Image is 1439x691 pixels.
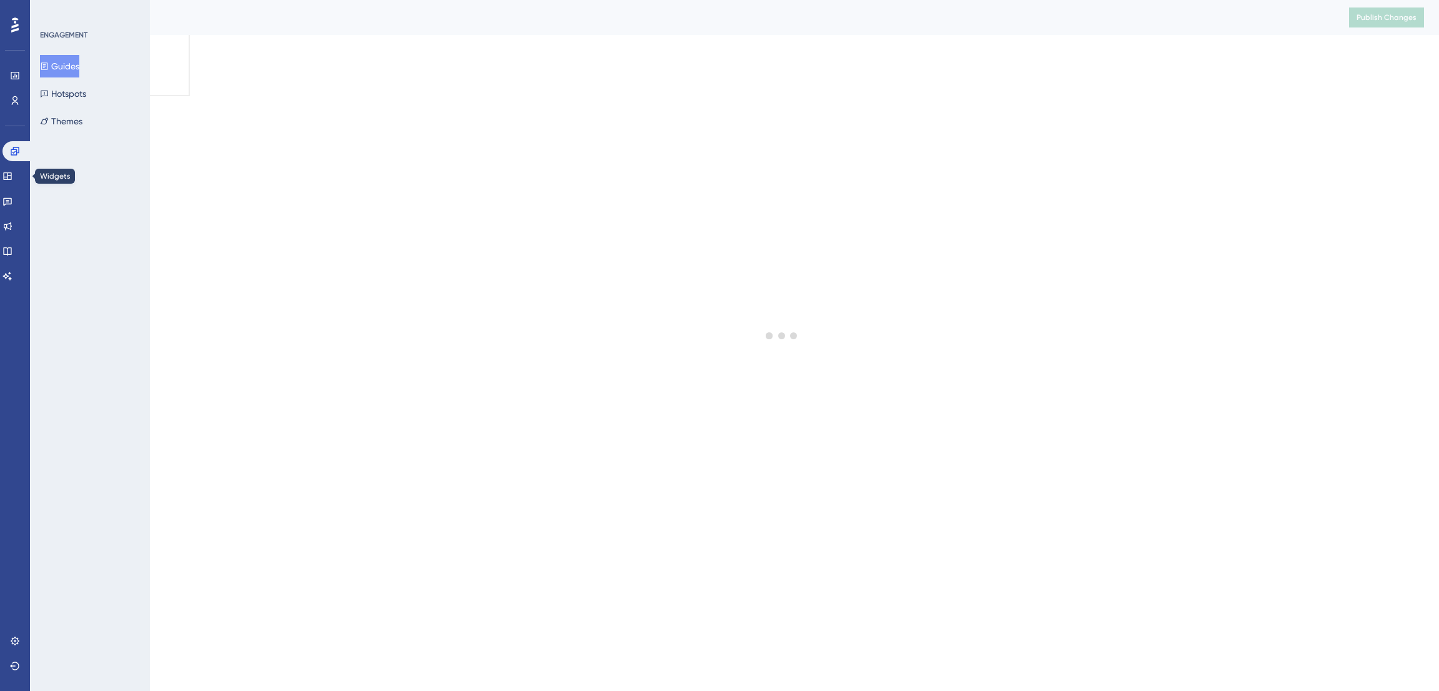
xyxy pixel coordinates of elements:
button: Publish Changes [1349,7,1424,27]
div: ENGAGEMENT [40,30,87,40]
button: Themes [40,110,82,132]
span: Publish Changes [1357,12,1417,22]
button: Hotspots [40,82,86,105]
button: Guides [40,55,79,77]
